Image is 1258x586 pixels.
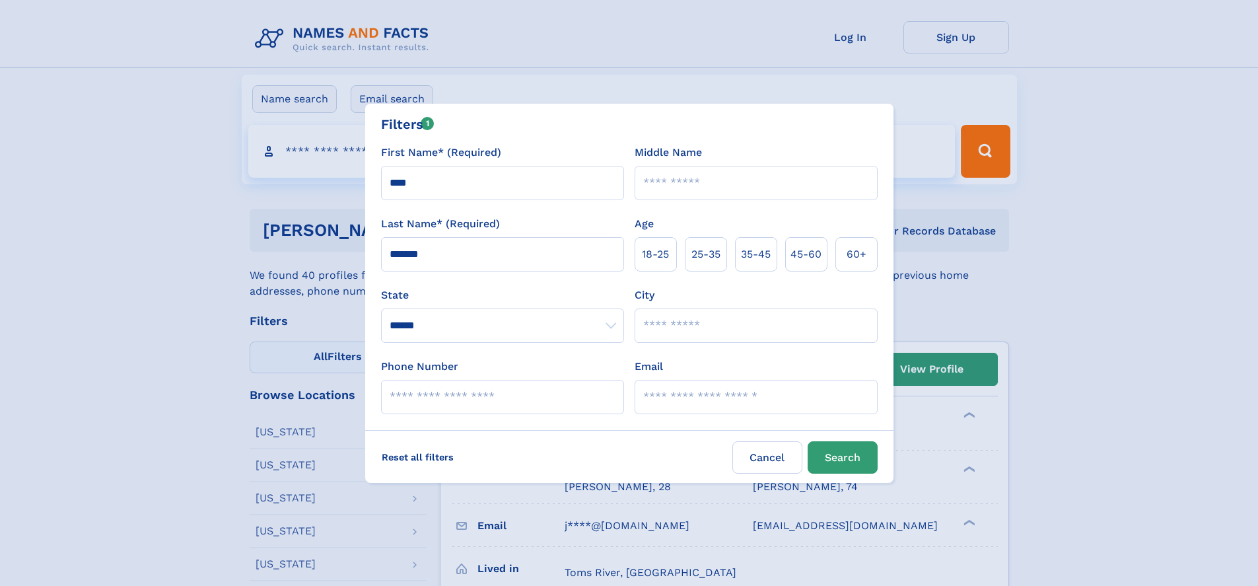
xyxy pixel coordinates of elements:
[741,246,771,262] span: 35‑45
[381,216,500,232] label: Last Name* (Required)
[790,246,821,262] span: 45‑60
[847,246,866,262] span: 60+
[381,287,624,303] label: State
[635,216,654,232] label: Age
[635,287,654,303] label: City
[635,145,702,161] label: Middle Name
[642,246,669,262] span: 18‑25
[381,145,501,161] label: First Name* (Required)
[691,246,720,262] span: 25‑35
[732,441,802,474] label: Cancel
[635,359,663,375] label: Email
[808,441,878,474] button: Search
[381,359,458,375] label: Phone Number
[373,441,462,473] label: Reset all filters
[381,114,435,134] div: Filters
